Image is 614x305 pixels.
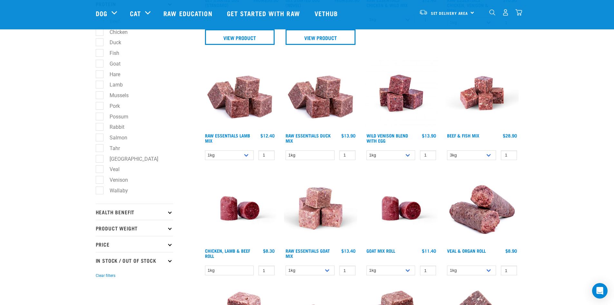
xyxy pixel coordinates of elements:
[99,102,122,110] label: Pork
[592,283,608,299] div: Open Intercom Messenger
[515,9,522,16] img: home-icon@2x.png
[205,134,250,142] a: Raw Essentials Lamb Mix
[445,56,519,130] img: Beef Mackerel 1
[339,266,356,276] input: 1
[99,28,130,36] label: Chicken
[284,172,357,245] img: Goat M Ix 38448
[99,155,161,163] label: [GEOGRAPHIC_DATA]
[489,9,495,15] img: home-icon-1@2x.png
[96,236,173,252] p: Price
[99,144,122,152] label: Tahr
[263,248,275,253] div: $8.30
[96,252,173,268] p: In Stock / Out Of Stock
[99,81,125,89] label: Lamb
[447,249,486,252] a: Veal & Organ Roll
[422,248,436,253] div: $11.40
[420,150,436,160] input: 1
[308,0,346,26] a: Vethub
[99,49,122,57] label: Fish
[341,133,356,138] div: $13.90
[96,220,173,236] p: Product Weight
[99,165,122,173] label: Veal
[419,9,428,15] img: van-moving.png
[366,249,395,252] a: Goat Mix Roll
[284,56,357,130] img: ?1041 RE Lamb Mix 01
[420,266,436,276] input: 1
[503,133,517,138] div: $28.90
[99,187,131,195] label: Wallaby
[341,248,356,253] div: $13.40
[365,172,438,245] img: Raw Essentials Chicken Lamb Beef Bulk Minced Raw Dog Food Roll Unwrapped
[99,134,130,142] label: Salmon
[447,134,479,137] a: Beef & Fish Mix
[96,8,107,18] a: Dog
[96,204,173,220] p: Health Benefit
[286,134,331,142] a: Raw Essentials Duck Mix
[99,70,123,78] label: Hare
[258,150,275,160] input: 1
[502,9,509,16] img: user.png
[205,29,275,45] a: View Product
[286,29,356,45] a: View Product
[96,273,115,279] button: Clear filters
[505,248,517,253] div: $8.90
[99,123,127,131] label: Rabbit
[365,56,438,130] img: Venison Egg 1616
[366,134,408,142] a: Wild Venison Blend with Egg
[99,176,131,184] label: Venison
[157,0,220,26] a: Raw Education
[431,12,468,14] span: Set Delivery Area
[99,38,124,46] label: Duck
[339,150,356,160] input: 1
[205,249,250,257] a: Chicken, Lamb & Beef Roll
[99,113,131,121] label: Possum
[99,60,123,68] label: Goat
[501,150,517,160] input: 1
[422,133,436,138] div: $13.90
[286,249,330,257] a: Raw Essentials Goat Mix
[260,133,275,138] div: $12.40
[99,91,131,99] label: Mussels
[203,56,277,130] img: ?1041 RE Lamb Mix 01
[501,266,517,276] input: 1
[130,8,141,18] a: Cat
[203,172,277,245] img: Raw Essentials Chicken Lamb Beef Bulk Minced Raw Dog Food Roll Unwrapped
[258,266,275,276] input: 1
[445,172,519,245] img: Veal Organ Mix Roll 01
[220,0,308,26] a: Get started with Raw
